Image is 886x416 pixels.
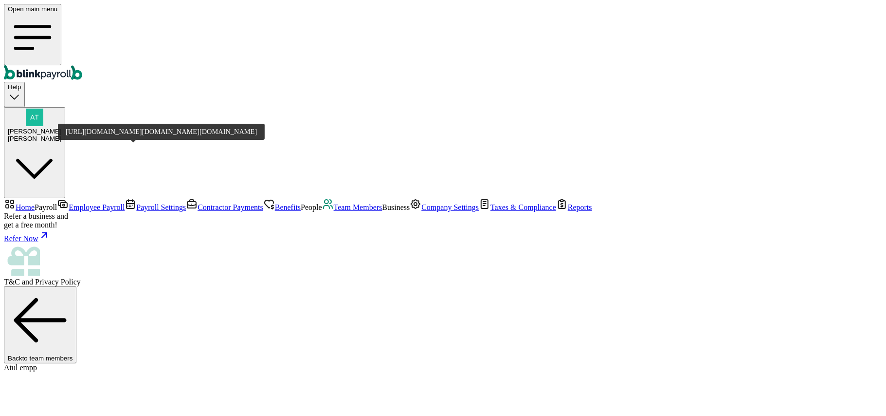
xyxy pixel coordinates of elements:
[275,203,301,211] span: Benefits
[322,203,382,211] a: Team Members
[301,203,322,211] span: People
[22,355,73,362] span: to team members
[8,135,61,142] div: [PERSON_NAME]
[4,278,20,286] span: T&C
[4,212,882,229] div: Refer a business and get a free month!
[4,278,81,286] span: and
[837,369,886,416] iframe: Chat Widget
[410,203,479,211] a: Company Settings
[35,278,81,286] span: Privacy Policy
[490,203,556,211] span: Taxes & Compliance
[4,4,61,65] button: Open main menu
[35,203,57,211] span: Payroll
[186,203,263,211] a: Contractor Payments
[198,203,263,211] span: Contractor Payments
[8,5,57,13] span: Open main menu
[334,203,382,211] span: Team Members
[16,203,35,211] span: Home
[58,124,265,140] div: [URL][DOMAIN_NAME][DOMAIN_NAME][DOMAIN_NAME]
[8,83,21,91] span: Help
[4,107,65,199] button: [PERSON_NAME][PERSON_NAME]
[4,229,882,243] a: Refer Now
[8,355,72,362] span: Back
[125,203,186,211] a: Payroll Settings
[4,82,25,107] button: Help
[8,128,61,135] span: [PERSON_NAME]
[479,203,556,211] a: Taxes & Compliance
[57,203,125,211] a: Employee Payroll
[4,198,882,286] nav: Sidebar
[4,286,76,363] button: Backto team members
[4,363,882,372] div: Atul empp
[4,203,35,211] a: Home
[421,203,479,211] span: Company Settings
[556,203,592,211] a: Reports
[568,203,592,211] span: Reports
[4,4,882,82] nav: Global
[263,203,301,211] a: Benefits
[69,203,125,211] span: Employee Payroll
[136,203,186,211] span: Payroll Settings
[382,203,410,211] span: Business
